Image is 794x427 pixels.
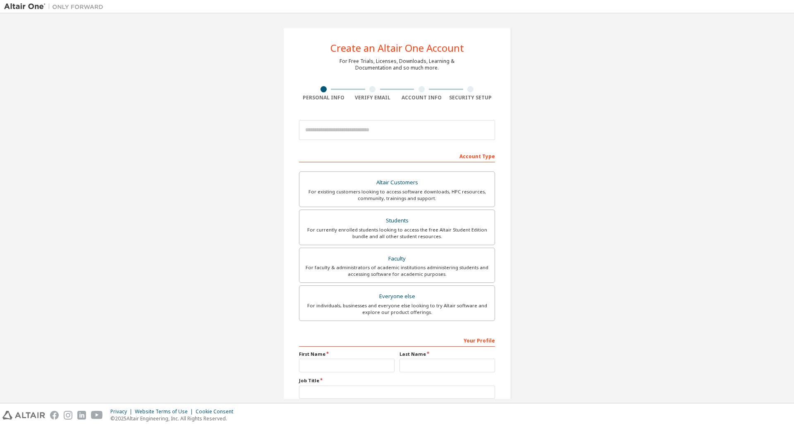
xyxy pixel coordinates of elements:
div: Security Setup [446,94,495,101]
div: For faculty & administrators of academic institutions administering students and accessing softwa... [304,264,490,277]
label: First Name [299,351,395,357]
img: instagram.svg [64,411,72,420]
div: Faculty [304,253,490,265]
img: youtube.svg [91,411,103,420]
label: Last Name [399,351,495,357]
div: For individuals, businesses and everyone else looking to try Altair software and explore our prod... [304,302,490,316]
div: Cookie Consent [196,408,238,415]
label: Job Title [299,377,495,384]
p: © 2025 Altair Engineering, Inc. All Rights Reserved. [110,415,238,422]
div: Students [304,215,490,227]
img: Altair One [4,2,108,11]
div: For existing customers looking to access software downloads, HPC resources, community, trainings ... [304,188,490,202]
div: Everyone else [304,291,490,302]
div: Account Type [299,149,495,162]
div: Privacy [110,408,135,415]
div: For Free Trials, Licenses, Downloads, Learning & Documentation and so much more. [340,58,454,71]
img: linkedin.svg [77,411,86,420]
div: Personal Info [299,94,348,101]
img: facebook.svg [50,411,59,420]
img: altair_logo.svg [2,411,45,420]
div: Your Profile [299,333,495,347]
div: Altair Customers [304,177,490,188]
div: Verify Email [348,94,397,101]
div: For currently enrolled students looking to access the free Altair Student Edition bundle and all ... [304,227,490,240]
div: Website Terms of Use [135,408,196,415]
div: Create an Altair One Account [330,43,464,53]
div: Account Info [397,94,446,101]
